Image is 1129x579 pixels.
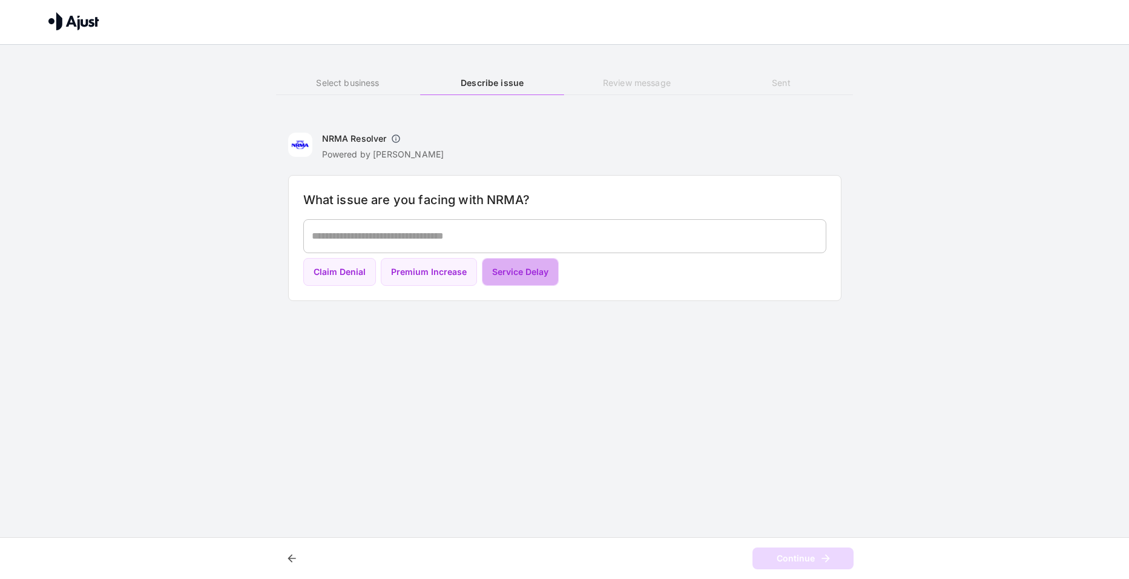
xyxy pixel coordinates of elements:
h6: NRMA Resolver [322,133,387,145]
p: Powered by [PERSON_NAME] [322,148,444,160]
button: Service Delay [482,258,559,286]
h6: Describe issue [420,76,564,90]
button: Premium Increase [381,258,477,286]
h6: Select business [276,76,420,90]
button: Claim Denial [303,258,376,286]
h6: Sent [709,76,853,90]
img: NRMA [288,133,312,157]
img: Ajust [48,12,99,30]
h6: Review message [565,76,709,90]
h6: What issue are you facing with NRMA? [303,190,826,210]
